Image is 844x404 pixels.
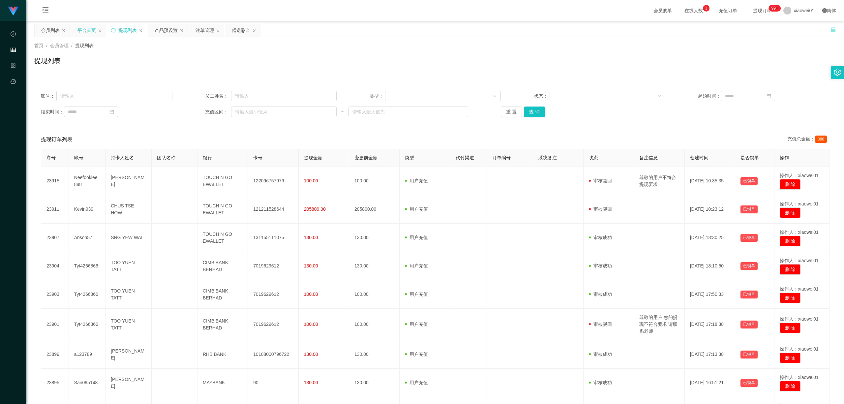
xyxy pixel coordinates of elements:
[11,63,16,122] span: 产品管理
[69,309,106,340] td: Tyt4266866
[780,316,819,322] span: 操作人：xiaowei01
[41,109,64,115] span: 结束时间：
[685,369,735,397] td: [DATE] 16:51:21
[46,43,47,48] span: /
[685,252,735,280] td: [DATE] 18:10:50
[157,155,175,160] span: 团队名称
[589,322,612,327] span: 审核驳回
[252,29,256,33] i: 图标: close
[11,60,16,73] i: 图标: appstore-o
[62,29,66,33] i: 图标: close
[370,93,385,100] span: 类型：
[105,252,151,280] td: TOO YUEN TATT
[740,379,758,387] button: 已锁单
[216,29,220,33] i: 图标: close
[589,380,612,385] span: 审核成功
[685,195,735,224] td: [DATE] 10:23:12
[456,155,474,160] span: 代付渠道
[105,224,151,252] td: SNG YEW WAI
[780,293,801,303] button: 删 除
[41,195,69,224] td: 23911
[41,167,69,195] td: 23915
[769,5,781,12] sup: 1212
[685,309,735,340] td: [DATE] 17:18:38
[41,340,69,369] td: 23899
[248,340,298,369] td: 10108000796722
[41,280,69,309] td: 23903
[349,369,400,397] td: 130.00
[780,323,801,333] button: 删 除
[780,173,819,178] span: 操作人：xiaowei01
[657,94,661,99] i: 图标: down
[705,5,707,12] p: 3
[197,167,248,195] td: TOUCH N GO EWALLET
[197,224,248,252] td: TOUCH N GO EWALLET
[787,136,829,143] div: 充值总金额：
[69,195,106,224] td: Kevin939
[304,352,318,357] span: 130.00
[348,107,468,117] input: 请输入最大值为
[196,24,214,37] div: 注单管理
[56,91,172,101] input: 请输入
[349,195,400,224] td: 205800.00
[75,43,94,48] span: 提现列表
[750,8,775,13] span: 提现订单
[69,167,106,195] td: Neefooklee888
[685,340,735,369] td: [DATE] 17:13:38
[46,155,56,160] span: 序号
[740,205,758,213] button: 已锁单
[815,136,827,143] span: 880
[589,292,612,297] span: 审核成功
[304,206,326,212] span: 205800.00
[155,24,178,37] div: 产品预设置
[197,369,248,397] td: MAYBANK
[248,252,298,280] td: 7019629612
[41,93,56,100] span: 账号：
[71,43,73,48] span: /
[304,292,318,297] span: 100.00
[685,167,735,195] td: [DATE] 10:35:35
[197,309,248,340] td: CIMB BANK BERHAD
[740,234,758,242] button: 已锁单
[639,155,658,160] span: 备注信息
[105,195,151,224] td: CHUS TSE HOW
[41,252,69,280] td: 23904
[248,309,298,340] td: 7019629612
[248,224,298,252] td: 131155111075
[690,155,708,160] span: 创建时间
[139,29,143,33] i: 图标: close
[197,195,248,224] td: TOUCH N GO EWALLET
[740,321,758,328] button: 已锁单
[501,107,522,117] button: 重 置
[493,94,497,99] i: 图标: down
[349,280,400,309] td: 100.00
[780,179,801,190] button: 删 除
[197,340,248,369] td: RHB BANK
[703,5,709,12] sup: 3
[634,309,684,340] td: 尊敬的用户 您的提现不符合要求 请联系老师
[304,155,322,160] span: 提现金额
[780,286,819,292] span: 操作人：xiaowei01
[822,8,827,13] i: 图标: global
[8,7,18,16] img: logo.9652507e.png
[69,252,106,280] td: Tyt4266866
[589,352,612,357] span: 审核成功
[780,155,789,160] span: 操作
[740,177,758,185] button: 已锁单
[780,346,819,352] span: 操作人：xiaowei01
[232,24,250,37] div: 赠送彩金
[405,352,428,357] span: 用户充值
[780,381,801,391] button: 删 除
[205,93,231,100] span: 员工姓名：
[69,369,106,397] td: San095148
[589,263,612,268] span: 审核成功
[780,230,819,235] span: 操作人：xiaowei01
[69,340,106,369] td: a123789
[740,262,758,270] button: 已锁单
[41,224,69,252] td: 23907
[685,280,735,309] td: [DATE] 17:50:33
[780,375,819,380] span: 操作人：xiaowei01
[41,24,60,37] div: 会员列表
[304,178,318,183] span: 100.00
[405,292,428,297] span: 用户充值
